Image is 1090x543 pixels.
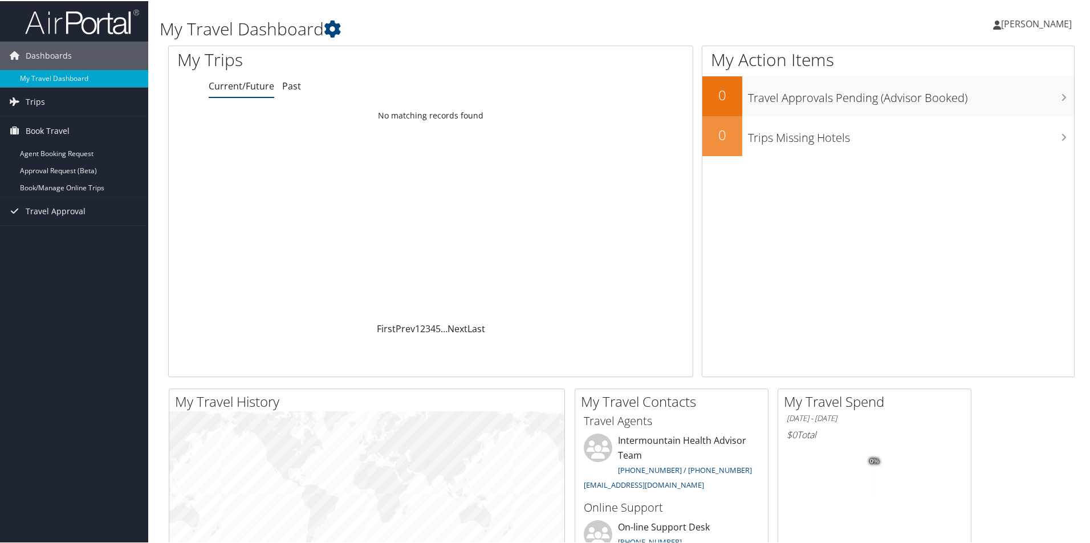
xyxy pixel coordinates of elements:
[581,391,768,410] h2: My Travel Contacts
[25,7,139,34] img: airportal-logo.png
[702,124,742,144] h2: 0
[584,412,759,428] h3: Travel Agents
[584,479,704,489] a: [EMAIL_ADDRESS][DOMAIN_NAME]
[787,427,962,440] h6: Total
[618,464,752,474] a: [PHONE_NUMBER] / [PHONE_NUMBER]
[702,84,742,104] h2: 0
[425,321,430,334] a: 3
[26,116,70,144] span: Book Travel
[430,321,436,334] a: 4
[26,196,86,224] span: Travel Approval
[748,83,1074,105] h3: Travel Approvals Pending (Advisor Booked)
[870,457,879,464] tspan: 0%
[420,321,425,334] a: 2
[282,79,301,91] a: Past
[584,499,759,515] h3: Online Support
[748,123,1074,145] h3: Trips Missing Hotels
[377,321,396,334] a: First
[169,104,693,125] td: No matching records found
[578,432,765,493] li: Intermountain Health Advisor Team
[415,321,420,334] a: 1
[209,79,274,91] a: Current/Future
[448,321,467,334] a: Next
[993,6,1083,40] a: [PERSON_NAME]
[467,321,485,334] a: Last
[441,321,448,334] span: …
[175,391,564,410] h2: My Travel History
[26,40,72,69] span: Dashboards
[26,87,45,115] span: Trips
[787,412,962,423] h6: [DATE] - [DATE]
[702,75,1074,115] a: 0Travel Approvals Pending (Advisor Booked)
[160,16,775,40] h1: My Travel Dashboard
[784,391,971,410] h2: My Travel Spend
[702,47,1074,71] h1: My Action Items
[702,115,1074,155] a: 0Trips Missing Hotels
[396,321,415,334] a: Prev
[1001,17,1072,29] span: [PERSON_NAME]
[787,427,797,440] span: $0
[436,321,441,334] a: 5
[177,47,466,71] h1: My Trips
